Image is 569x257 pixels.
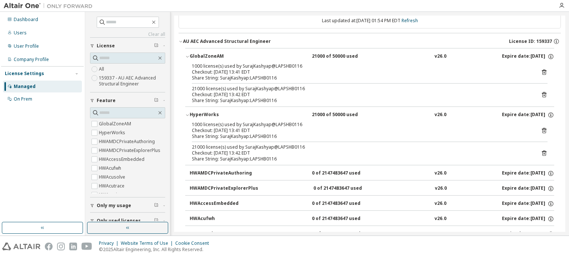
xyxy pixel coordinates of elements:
div: HWAMDCPrivateExplorerPlus [190,185,258,192]
div: Checkout: [DATE] 13:41 EDT [192,69,530,75]
div: HWAccessEmbedded [190,200,256,207]
div: Dashboard [14,17,38,23]
label: 159337 - AU AEC Advanced Structural Engineer [99,74,165,88]
a: Refresh [402,17,418,24]
div: 0 of 2147483647 used [313,185,380,192]
label: HWAMDCPrivateExplorerPlus [99,146,162,155]
div: 0 of 2147483647 used [312,170,379,177]
div: Checkout: [DATE] 13:42 EDT [192,150,530,156]
button: HWAMDCPrivateExplorerPlus0 of 2147483647 usedv26.0Expire date:[DATE] [190,180,554,197]
div: 0 of 2147483647 used [312,200,379,207]
label: HWAcusolve [99,173,127,182]
label: HWAcutrace [99,182,126,190]
p: © 2025 Altair Engineering, Inc. All Rights Reserved. [99,246,213,253]
button: Only used licenses [90,213,165,229]
label: HWAccessEmbedded [99,155,146,164]
button: Only my usage [90,197,165,214]
label: HyperWorks [99,128,127,137]
div: Share String: SurajKashyap:LAPSHB0116 [192,75,530,81]
button: HyperWorks21000 of 50000 usedv26.0Expire date:[DATE] [185,107,554,123]
div: HyperWorks [190,112,256,118]
span: Clear filter [154,98,159,104]
div: Privacy [99,240,121,246]
div: Managed [14,84,36,89]
div: License Settings [5,71,44,77]
div: Expire date: [DATE] [502,200,554,207]
div: HWAMDCPrivateAuthoring [190,170,256,177]
span: Clear filter [154,218,159,224]
div: On Prem [14,96,32,102]
img: facebook.svg [45,243,53,250]
button: AU AEC Advanced Structural EngineerLicense ID: 159337 [179,33,561,50]
img: youtube.svg [81,243,92,250]
button: Feature [90,92,165,109]
span: License [97,43,115,49]
div: 21000 of 50000 used [312,53,379,60]
div: v26.0 [435,112,446,118]
div: v26.0 [435,185,447,192]
div: Company Profile [14,57,49,62]
div: 0 of 2147483647 used [312,231,379,237]
div: Last updated at: [DATE] 01:54 PM EDT [179,13,561,28]
div: 21000 of 50000 used [312,112,379,118]
div: User Profile [14,43,39,49]
div: 21000 license(s) used by SurajKashyap@LAPSHB0116 [192,144,530,150]
button: GlobalZoneAM21000 of 50000 usedv26.0Expire date:[DATE] [185,48,554,65]
div: 0 of 2147483647 used [312,216,379,222]
button: HWAccessEmbedded0 of 2147483647 usedv26.0Expire date:[DATE] [190,196,554,212]
div: Checkout: [DATE] 13:42 EDT [192,92,530,98]
img: instagram.svg [57,243,65,250]
span: Only my usage [97,203,131,209]
div: Expire date: [DATE] [502,231,554,237]
div: Expire date: [DATE] [502,185,554,192]
div: Expire date: [DATE] [502,53,554,60]
div: Cookie Consent [175,240,213,246]
label: GlobalZoneAM [99,119,133,128]
div: Share String: SurajKashyap:LAPSHB0116 [192,156,530,162]
div: Expire date: [DATE] [502,170,554,177]
button: HWAcufwh0 of 2147483647 usedv26.0Expire date:[DATE] [190,211,554,227]
img: Altair One [4,2,96,10]
img: linkedin.svg [69,243,77,250]
span: Only used licenses [97,218,141,224]
div: AU AEC Advanced Structural Engineer [183,38,271,44]
div: v26.0 [435,216,446,222]
div: Expire date: [DATE] [502,112,554,118]
span: Feature [97,98,116,104]
div: 1000 license(s) used by SurajKashyap@LAPSHB0116 [192,63,530,69]
span: License ID: 159337 [509,38,552,44]
div: v26.0 [435,231,446,237]
label: HWAMDCPrivateAuthoring [99,137,156,146]
div: Expire date: [DATE] [502,216,554,222]
label: HWAcuview [99,190,124,199]
div: Checkout: [DATE] 13:41 EDT [192,128,530,133]
div: GlobalZoneAM [190,53,256,60]
button: License [90,38,165,54]
div: v26.0 [435,200,446,207]
a: Clear all [90,31,165,37]
div: v26.0 [435,53,446,60]
label: All [99,65,106,74]
div: HWAcufwh [190,216,256,222]
div: Users [14,30,27,36]
button: HWAcusolve0 of 2147483647 usedv26.0Expire date:[DATE] [190,226,554,242]
img: altair_logo.svg [2,243,40,250]
div: 1000 license(s) used by SurajKashyap@LAPSHB0116 [192,122,530,128]
span: Clear filter [154,43,159,49]
label: HWAcufwh [99,164,123,173]
span: Clear filter [154,203,159,209]
button: HWAMDCPrivateAuthoring0 of 2147483647 usedv26.0Expire date:[DATE] [190,165,554,182]
div: 21000 license(s) used by SurajKashyap@LAPSHB0116 [192,86,530,92]
div: Website Terms of Use [121,240,175,246]
div: Share String: SurajKashyap:LAPSHB0116 [192,98,530,104]
div: v26.0 [435,170,446,177]
div: Share String: SurajKashyap:LAPSHB0116 [192,133,530,139]
div: HWAcusolve [190,231,256,237]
